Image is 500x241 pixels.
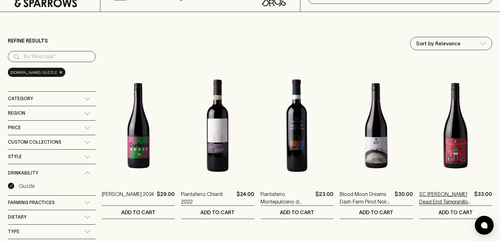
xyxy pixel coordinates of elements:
div: Style [8,150,96,164]
a: [PERSON_NAME] 2024 [102,190,154,205]
button: ADD TO CART [261,206,333,219]
a: Piantaferro Montepulciano d [GEOGRAPHIC_DATA] 2022 [261,190,313,205]
p: $24.00 [237,190,254,205]
p: ADD TO CART [121,209,156,216]
p: ADD TO CART [200,209,235,216]
span: [DOMAIN_NAME]: Guzzle [10,69,57,76]
p: ADD TO CART [280,209,314,216]
p: Refine Results [8,37,48,44]
img: Carlotta Rosso 2024 [102,71,175,181]
p: $30.00 [395,190,413,205]
div: Price [8,121,96,135]
span: Category [8,95,33,103]
div: Drinkability [8,164,96,182]
span: Dietary [8,213,26,221]
div: Region [8,106,96,120]
p: $33.00 [474,190,492,205]
img: Piantaferro Chianti 2022 [181,71,254,181]
span: × [59,69,63,76]
button: ADD TO CART [419,206,492,219]
img: SC Pannell Dead End Tempranillo 2022 [419,71,492,181]
a: Blood Moon Dreams Dash Farm Pinot Noir 2024 [340,190,392,205]
img: Blood Moon Dreams Dash Farm Pinot Noir 2024 [340,71,413,181]
span: Type [8,228,19,236]
input: Try “Pinot noir” [23,52,91,62]
p: $23.00 [315,190,333,205]
span: Style [8,153,22,161]
p: Sort by Relevance [416,40,461,47]
p: $29.00 [157,190,175,205]
div: Custom Collections [8,135,96,149]
span: Drinkability [8,169,38,177]
span: Region [8,109,25,117]
p: ADD TO CART [438,209,473,216]
img: Piantaferro Montepulciano d Abruzzo 2022 [261,71,333,181]
button: ADD TO CART [340,206,413,219]
div: Sort by Relevance [410,37,492,50]
span: Custom Collections [8,138,61,146]
span: Farming Practices [8,199,55,207]
button: ADD TO CART [102,206,175,219]
div: Farming Practices [8,196,96,210]
div: Type [8,225,96,239]
a: Piantaferro Chianti 2022 [181,190,234,205]
a: SC [PERSON_NAME] Dead End Tempranillo 2022 [419,190,472,205]
p: Guzzle [19,182,35,190]
div: Dietary [8,210,96,224]
p: ADD TO CART [359,209,393,216]
button: ADD TO CART [181,206,254,219]
span: Price [8,124,21,132]
div: Category [8,92,96,106]
img: bubble-icon [481,222,487,228]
